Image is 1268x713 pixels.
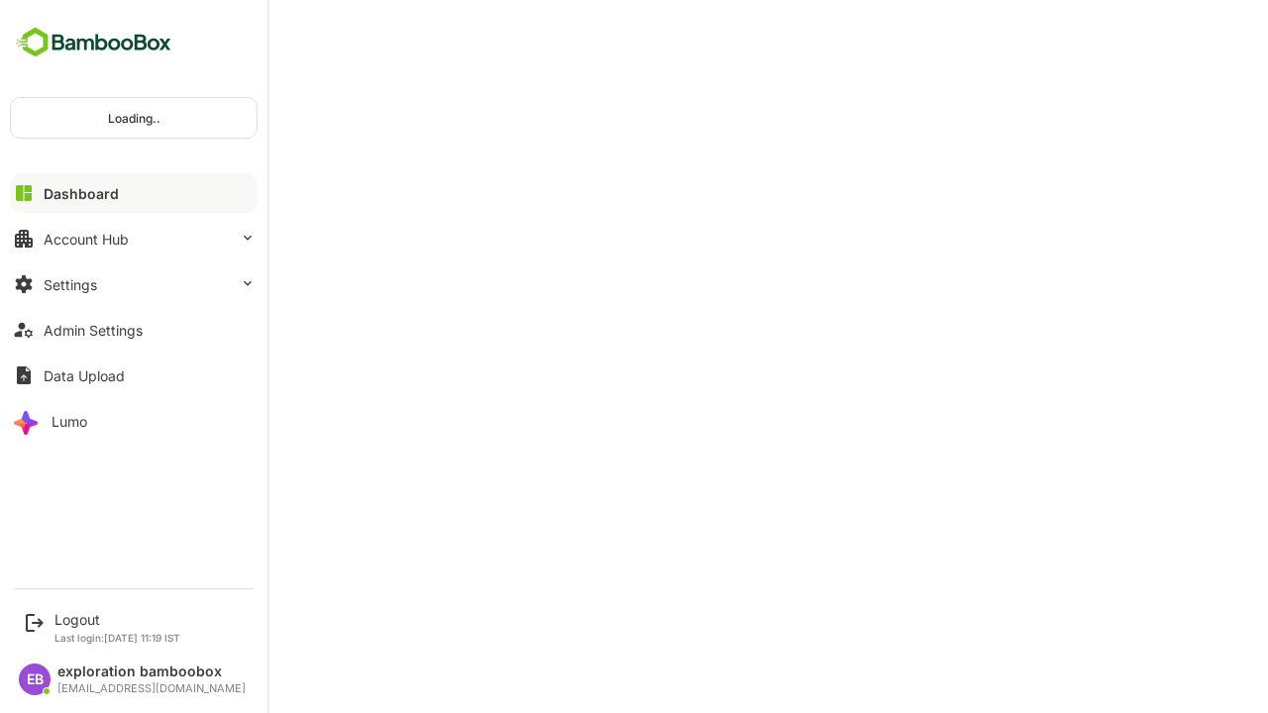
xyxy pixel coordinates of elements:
[54,611,180,628] div: Logout
[11,98,257,138] div: Loading..
[44,185,119,202] div: Dashboard
[10,264,258,304] button: Settings
[10,173,258,213] button: Dashboard
[10,356,258,395] button: Data Upload
[44,367,125,384] div: Data Upload
[54,632,180,644] p: Last login: [DATE] 11:19 IST
[52,413,87,430] div: Lumo
[10,219,258,258] button: Account Hub
[44,276,97,293] div: Settings
[10,310,258,350] button: Admin Settings
[44,231,129,248] div: Account Hub
[10,401,258,441] button: Lumo
[19,663,51,695] div: EB
[10,24,177,61] img: BambooboxFullLogoMark.5f36c76dfaba33ec1ec1367b70bb1252.svg
[57,682,246,695] div: [EMAIL_ADDRESS][DOMAIN_NAME]
[44,322,143,339] div: Admin Settings
[57,663,246,680] div: exploration bamboobox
